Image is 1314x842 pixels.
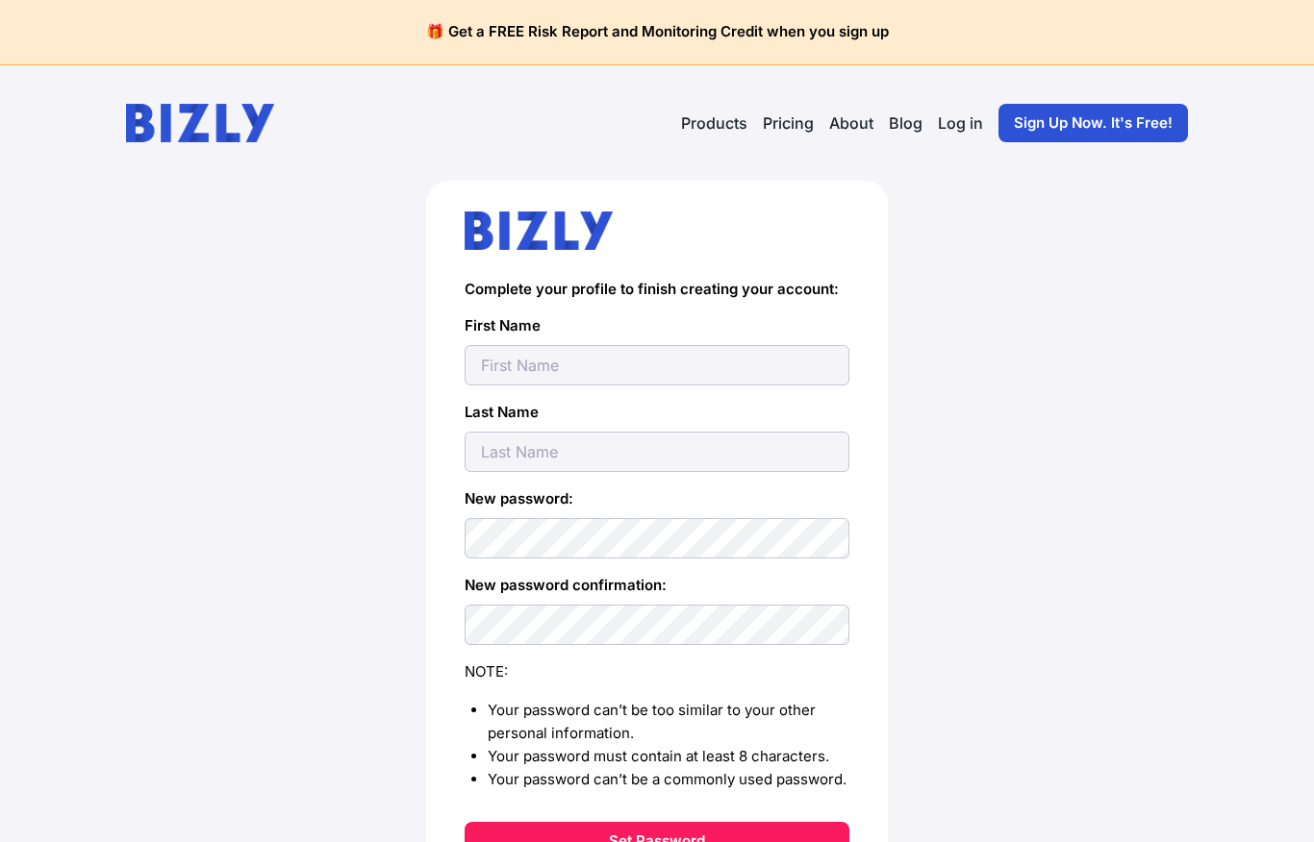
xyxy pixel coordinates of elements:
li: Your password must contain at least 8 characters. [488,745,849,768]
li: Your password can’t be a commonly used password. [488,768,849,791]
a: About [829,111,873,135]
img: bizly_logo.svg [465,211,613,250]
a: Blog [889,111,922,135]
label: New password confirmation: [465,574,849,597]
a: Log in [938,111,983,135]
button: Products [681,111,747,135]
h4: Complete your profile to finish creating your account: [465,281,849,299]
a: Sign Up Now. It's Free! [998,104,1188,142]
li: Your password can’t be too similar to your other personal information. [488,699,849,745]
div: NOTE: [465,660,849,683]
h4: 🎁 Get a FREE Risk Report and Monitoring Credit when you sign up [23,23,1291,41]
label: First Name [465,314,849,337]
input: First Name [465,345,849,385]
input: Last Name [465,432,849,472]
label: Last Name [465,401,849,424]
a: Pricing [763,111,814,135]
label: New password: [465,487,849,510]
